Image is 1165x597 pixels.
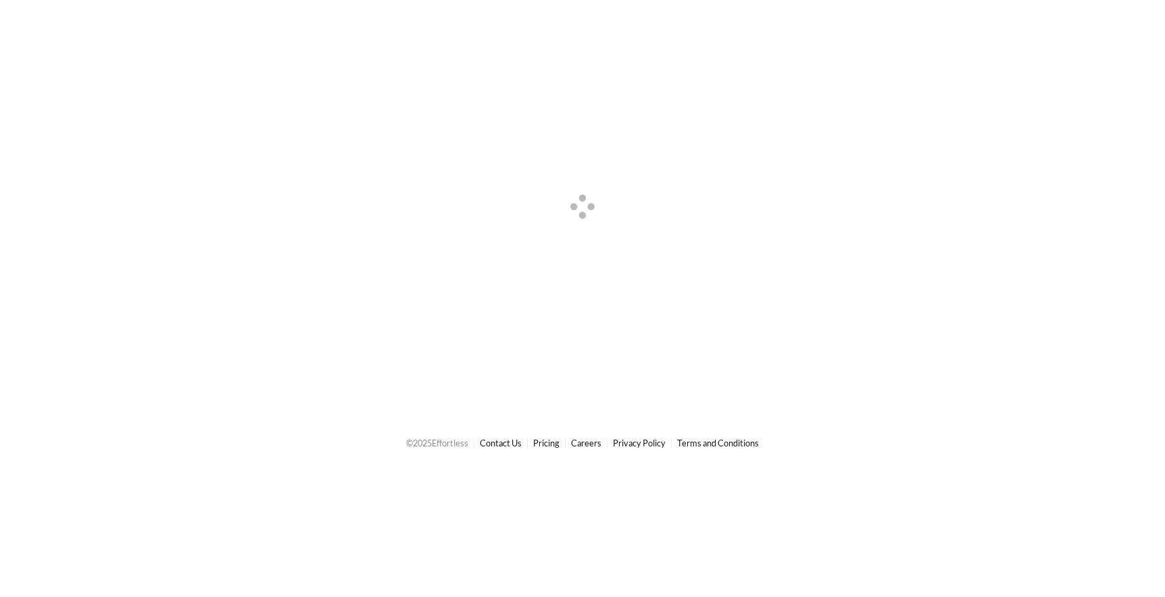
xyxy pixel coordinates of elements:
a: Privacy Policy [613,438,666,448]
a: Terms and Conditions [677,438,759,448]
a: Careers [571,438,601,448]
a: Contact Us [480,438,522,448]
a: Pricing [533,438,560,448]
span: © 2025 Effortless [406,438,468,448]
